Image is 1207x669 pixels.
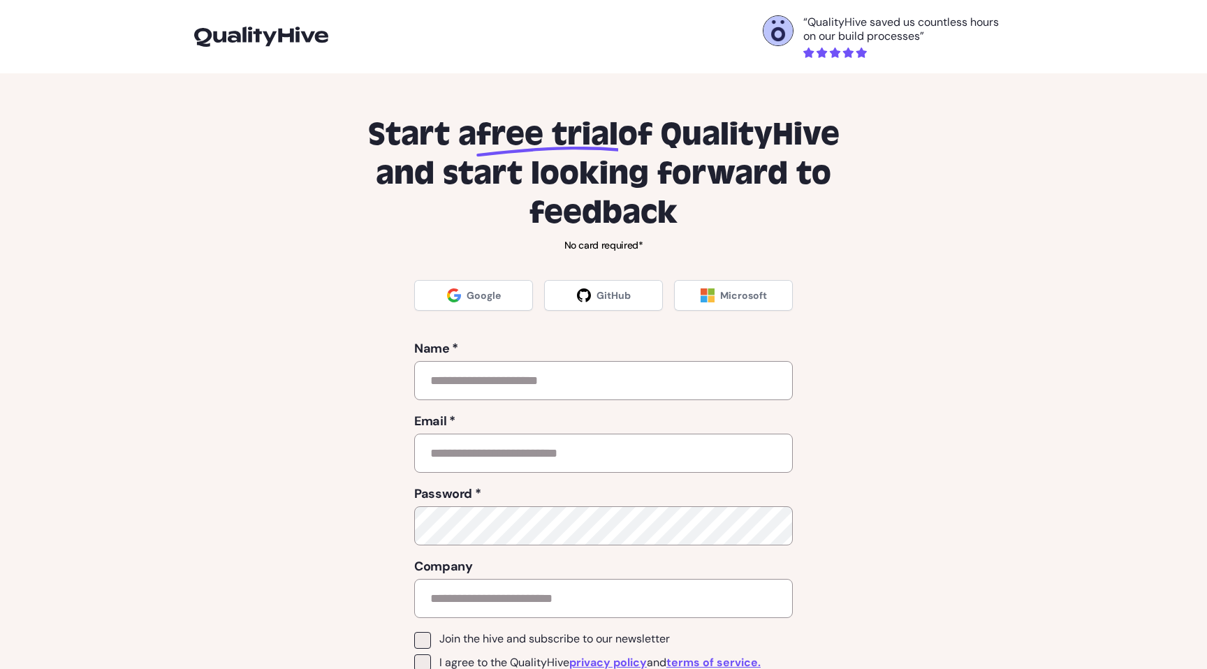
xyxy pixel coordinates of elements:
label: Email * [414,411,793,431]
a: GitHub [544,280,663,311]
span: GitHub [597,288,631,302]
img: Otelli Design [763,16,793,45]
span: of QualityHive and start looking forward to feedback [376,115,840,233]
p: No card required* [346,238,861,252]
label: Password * [414,484,793,503]
label: Name * [414,339,793,358]
img: logo-icon [194,27,328,46]
a: Google [414,280,533,311]
span: Google [467,288,501,302]
p: “QualityHive saved us countless hours on our build processes” [803,15,1013,43]
span: Start a [368,115,476,154]
a: Microsoft [674,280,793,311]
span: Microsoft [720,288,767,302]
label: Company [414,557,793,576]
span: Join the hive and subscribe to our newsletter [439,632,670,646]
span: free trial [476,115,618,154]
